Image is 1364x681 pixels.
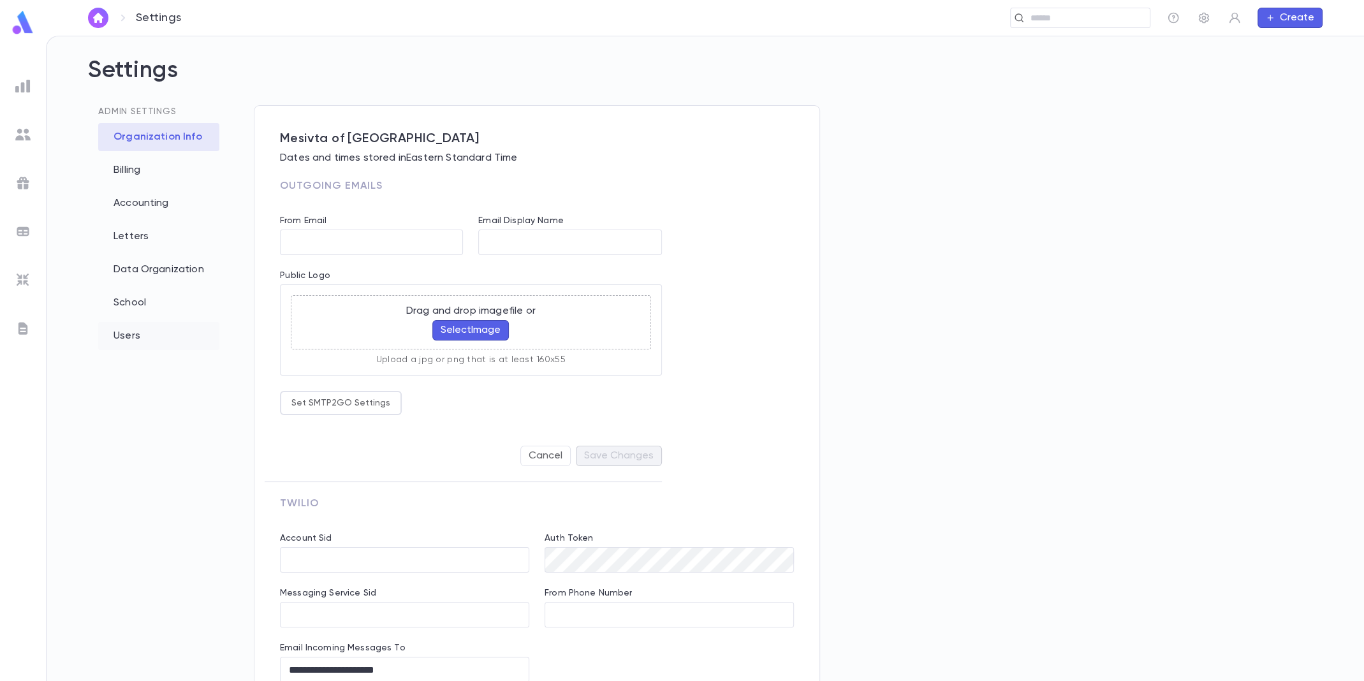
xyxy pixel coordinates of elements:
img: letters_grey.7941b92b52307dd3b8a917253454ce1c.svg [15,321,31,336]
label: Auth Token [545,533,593,543]
div: Organization Info [98,123,219,151]
button: Set SMTP2GO Settings [280,391,402,415]
img: campaigns_grey.99e729a5f7ee94e3726e6486bddda8f1.svg [15,175,31,191]
p: Drag and drop image file or [406,305,536,318]
span: Admin Settings [98,107,177,116]
button: SelectImage [432,320,509,340]
p: Public Logo [280,270,662,284]
label: Email Incoming Messages To [280,643,406,653]
label: From Email [280,216,326,226]
img: home_white.a664292cf8c1dea59945f0da9f25487c.svg [91,13,106,23]
img: reports_grey.c525e4749d1bce6a11f5fe2a8de1b229.svg [15,78,31,94]
button: Create [1258,8,1323,28]
span: Mesivta of [GEOGRAPHIC_DATA] [280,131,794,147]
span: Twilio [280,499,319,509]
h2: Settings [88,57,1323,105]
label: Email Display Name [478,216,564,226]
img: logo [10,10,36,35]
div: Data Organization [98,256,219,284]
div: School [98,289,219,317]
label: Account Sid [280,533,332,543]
div: Letters [98,223,219,251]
p: Settings [136,11,181,25]
p: Upload a jpg or png that is at least 160x55 [376,355,566,365]
button: Cancel [520,446,571,466]
div: Billing [98,156,219,184]
img: imports_grey.530a8a0e642e233f2baf0ef88e8c9fcb.svg [15,272,31,288]
div: Accounting [98,189,219,217]
label: From Phone Number [545,588,632,598]
label: Messaging Service Sid [280,588,376,598]
div: Users [98,322,219,350]
img: students_grey.60c7aba0da46da39d6d829b817ac14fc.svg [15,127,31,142]
p: Dates and times stored in Eastern Standard Time [280,152,794,165]
span: Outgoing Emails [280,181,382,191]
img: batches_grey.339ca447c9d9533ef1741baa751efc33.svg [15,224,31,239]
